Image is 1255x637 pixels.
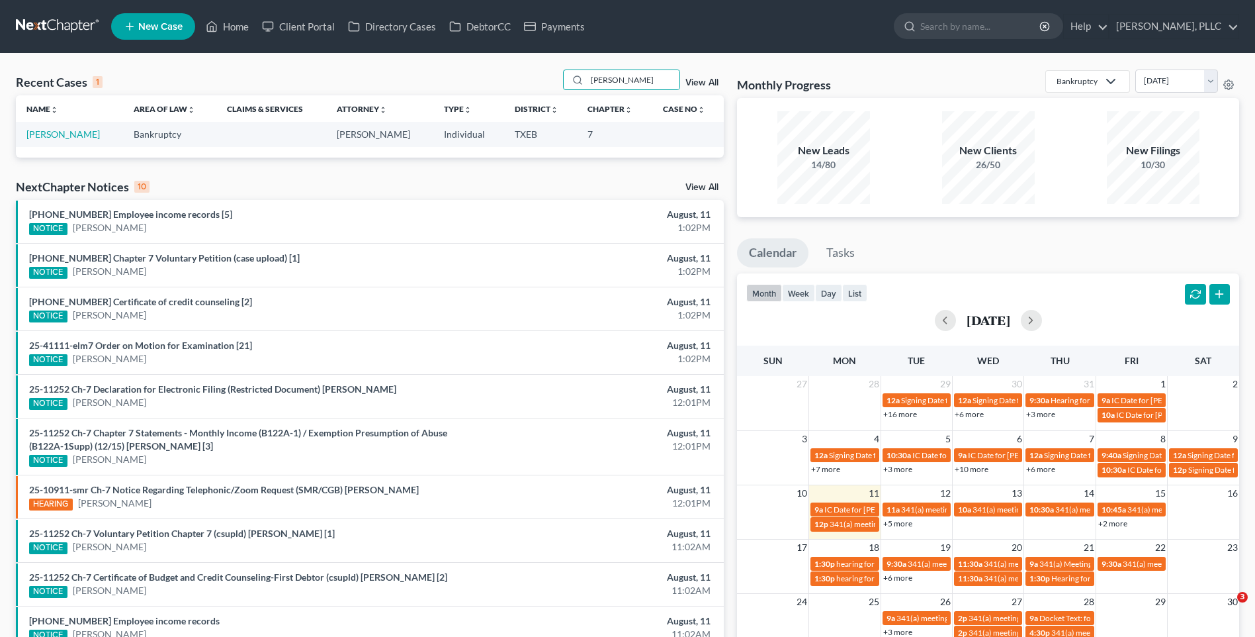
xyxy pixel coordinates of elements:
span: 3 [1237,592,1248,603]
div: 1:02PM [492,221,711,234]
span: 341(a) meeting for [PERSON_NAME] [984,559,1111,569]
span: 12p [1173,465,1187,475]
a: [PERSON_NAME] [73,540,146,554]
span: 10:45a [1102,505,1126,514]
div: 10/30 [1107,158,1199,171]
button: list [842,284,867,302]
span: 22 [1154,540,1167,556]
div: August, 11 [492,208,711,221]
span: 9a [887,613,895,623]
div: NOTICE [29,311,67,322]
div: Recent Cases [16,74,103,90]
span: 9a [1029,613,1038,623]
span: Mon [833,355,856,366]
span: Signing Date for [PERSON_NAME] [973,395,1091,405]
a: +6 more [883,573,912,583]
span: 12a [1029,450,1043,460]
span: Wed [977,355,999,366]
i: unfold_more [50,106,58,114]
span: 31 [1082,376,1096,392]
a: [PERSON_NAME], PLLC [1109,15,1238,38]
div: 1:02PM [492,309,711,322]
span: Signing Date for [PERSON_NAME] [1123,450,1241,460]
div: August, 11 [492,252,711,265]
span: 341(a) meeting for [PERSON_NAME] [969,613,1096,623]
a: Home [199,15,255,38]
a: 25-11252 Ch-7 Certificate of Budget and Credit Counseling-First Debtor (csupld) [PERSON_NAME] [2] [29,571,447,583]
div: 11:02AM [492,584,711,597]
span: IC Date for [PERSON_NAME] [968,450,1069,460]
div: August, 11 [492,339,711,352]
span: 9 [1231,431,1239,447]
span: 10a [1102,410,1115,420]
a: +7 more [811,464,840,474]
span: IC Date for [PERSON_NAME] [912,450,1014,460]
a: [PERSON_NAME] [73,453,146,466]
button: week [782,284,815,302]
span: 1 [1159,376,1167,392]
td: TXEB [504,122,578,146]
div: New Leads [777,143,870,158]
span: 9a [814,505,823,514]
div: August, 11 [492,383,711,396]
div: 10 [134,181,150,193]
span: 9:30a [1029,395,1049,405]
span: Sun [763,355,783,366]
a: [PHONE_NUMBER] Chapter 7 Voluntary Petition (case upload) [1] [29,252,300,264]
a: View All [685,78,718,87]
a: +2 more [1098,518,1127,528]
span: 29 [939,376,952,392]
span: 20 [1010,540,1023,556]
span: 8 [1159,431,1167,447]
div: 12:01PM [492,497,711,510]
div: 1:02PM [492,265,711,278]
span: 23 [1226,540,1239,556]
div: 12:01PM [492,440,711,453]
iframe: Intercom live chat [1210,592,1242,624]
span: Fri [1125,355,1139,366]
td: Bankruptcy [123,122,216,146]
span: 29 [1154,594,1167,610]
a: Tasks [814,238,867,268]
span: 6 [1016,431,1023,447]
i: unfold_more [187,106,195,114]
div: New Filings [1107,143,1199,158]
a: [PERSON_NAME] [73,352,146,366]
span: 17 [795,540,808,556]
span: 11:30a [958,573,982,583]
span: New Case [138,22,183,32]
span: IC Date for [PERSON_NAME] [1116,410,1217,420]
span: 341(a) meeting for [PERSON_NAME] & Chelsea Glass [PERSON_NAME] [830,519,1076,529]
a: Districtunfold_more [515,104,558,114]
a: +16 more [883,409,917,419]
td: [PERSON_NAME] [326,122,433,146]
span: 11:30a [958,559,982,569]
a: Calendar [737,238,808,268]
span: 10:30a [887,450,911,460]
a: Nameunfold_more [26,104,58,114]
div: NOTICE [29,223,67,235]
div: August, 11 [492,571,711,584]
span: 18 [867,540,881,556]
i: unfold_more [550,106,558,114]
span: hearing for [836,559,875,569]
span: 341(a) meeting for [PERSON_NAME] [1127,505,1255,514]
span: 27 [1010,594,1023,610]
a: [PERSON_NAME] [73,396,146,409]
span: Hearing for Alleo Holdings Corporation [1051,573,1188,583]
h3: Monthly Progress [737,77,831,93]
a: 25-41111-elm7 Order on Motion for Examination [21] [29,340,252,351]
span: IC Date for [PERSON_NAME] [1127,465,1229,475]
a: [PERSON_NAME] [26,128,100,140]
span: 341(a) meeting for [PERSON_NAME] [908,559,1035,569]
a: [PERSON_NAME] [73,584,146,597]
a: Directory Cases [341,15,443,38]
span: IC Date for [PERSON_NAME], [GEOGRAPHIC_DATA] [824,505,1009,514]
span: 10 [795,485,808,501]
a: +3 more [883,627,912,637]
button: month [746,284,782,302]
a: +10 more [955,464,988,474]
a: Client Portal [255,15,341,38]
i: unfold_more [697,106,705,114]
span: 12a [1173,450,1186,460]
